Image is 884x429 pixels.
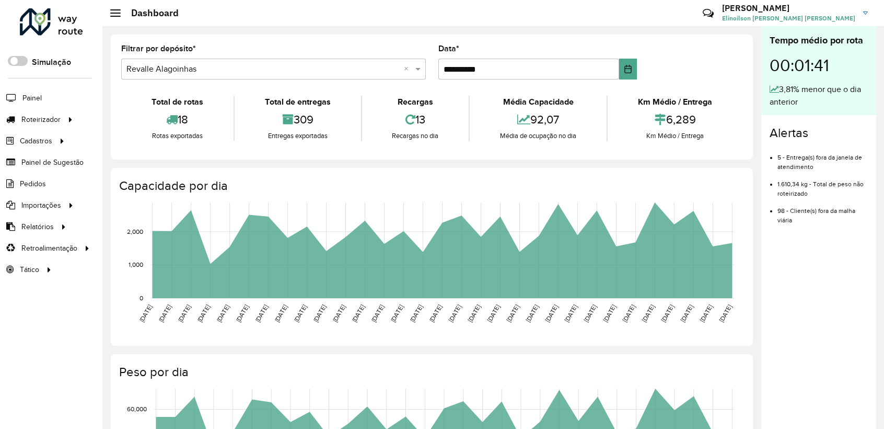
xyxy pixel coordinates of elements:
span: Tático [20,264,39,275]
div: Total de rotas [124,96,231,108]
text: [DATE] [602,303,617,323]
text: [DATE] [196,303,211,323]
text: [DATE] [138,303,153,323]
span: Clear all [404,63,413,75]
text: [DATE] [621,303,636,323]
div: Média de ocupação no dia [472,131,604,141]
span: Pedidos [20,178,46,189]
text: 2,000 [127,228,143,235]
text: 0 [139,295,143,301]
text: [DATE] [467,303,482,323]
span: Painel [22,93,42,104]
label: Simulação [32,56,71,69]
div: Média Capacidade [472,96,604,108]
div: Recargas [365,96,467,108]
h4: Peso por dia [119,365,742,380]
text: [DATE] [699,303,714,323]
text: [DATE] [486,303,501,323]
text: [DATE] [563,303,578,323]
text: [DATE] [505,303,520,323]
div: Entregas exportadas [237,131,358,141]
div: Rotas exportadas [124,131,231,141]
div: Km Médio / Entrega [610,131,740,141]
text: [DATE] [679,303,694,323]
span: Relatórios [21,221,54,232]
text: [DATE] [370,303,385,323]
h2: Dashboard [121,7,179,19]
text: [DATE] [525,303,540,323]
text: [DATE] [177,303,192,323]
text: [DATE] [544,303,559,323]
div: 13 [365,108,467,131]
text: [DATE] [254,303,269,323]
span: Importações [21,200,61,211]
span: Cadastros [20,136,52,146]
label: Filtrar por depósito [121,42,196,55]
text: [DATE] [718,303,733,323]
div: Total de entregas [237,96,358,108]
text: [DATE] [331,303,346,323]
div: 3,81% menor que o dia anterior [770,83,868,108]
text: [DATE] [389,303,404,323]
div: 18 [124,108,231,131]
text: [DATE] [215,303,230,323]
text: 1,000 [129,262,143,268]
div: Recargas no dia [365,131,467,141]
text: [DATE] [428,303,443,323]
li: 5 - Entrega(s) fora da janela de atendimento [777,145,868,172]
text: [DATE] [409,303,424,323]
text: [DATE] [235,303,250,323]
span: Elinoilson [PERSON_NAME] [PERSON_NAME] [722,14,855,23]
text: [DATE] [293,303,308,323]
h3: [PERSON_NAME] [722,3,855,13]
div: 6,289 [610,108,740,131]
h4: Capacidade por dia [119,178,742,194]
div: Km Médio / Entrega [610,96,740,108]
li: 98 - Cliente(s) fora da malha viária [777,198,868,225]
div: Tempo médio por rota [770,33,868,48]
span: Painel de Sugestão [21,157,84,168]
li: 1.610,34 kg - Total de peso não roteirizado [777,172,868,198]
text: [DATE] [583,303,598,323]
a: Contato Rápido [697,2,719,25]
div: 00:01:41 [770,48,868,83]
h4: Alertas [770,126,868,141]
text: [DATE] [157,303,172,323]
div: 92,07 [472,108,604,131]
text: [DATE] [351,303,366,323]
text: [DATE] [641,303,656,323]
text: [DATE] [447,303,462,323]
text: [DATE] [273,303,288,323]
text: [DATE] [660,303,675,323]
label: Data [438,42,459,55]
text: [DATE] [312,303,327,323]
button: Choose Date [619,59,637,80]
text: 60,000 [127,406,147,413]
div: 309 [237,108,358,131]
span: Roteirizador [21,114,61,125]
span: Retroalimentação [21,243,77,254]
